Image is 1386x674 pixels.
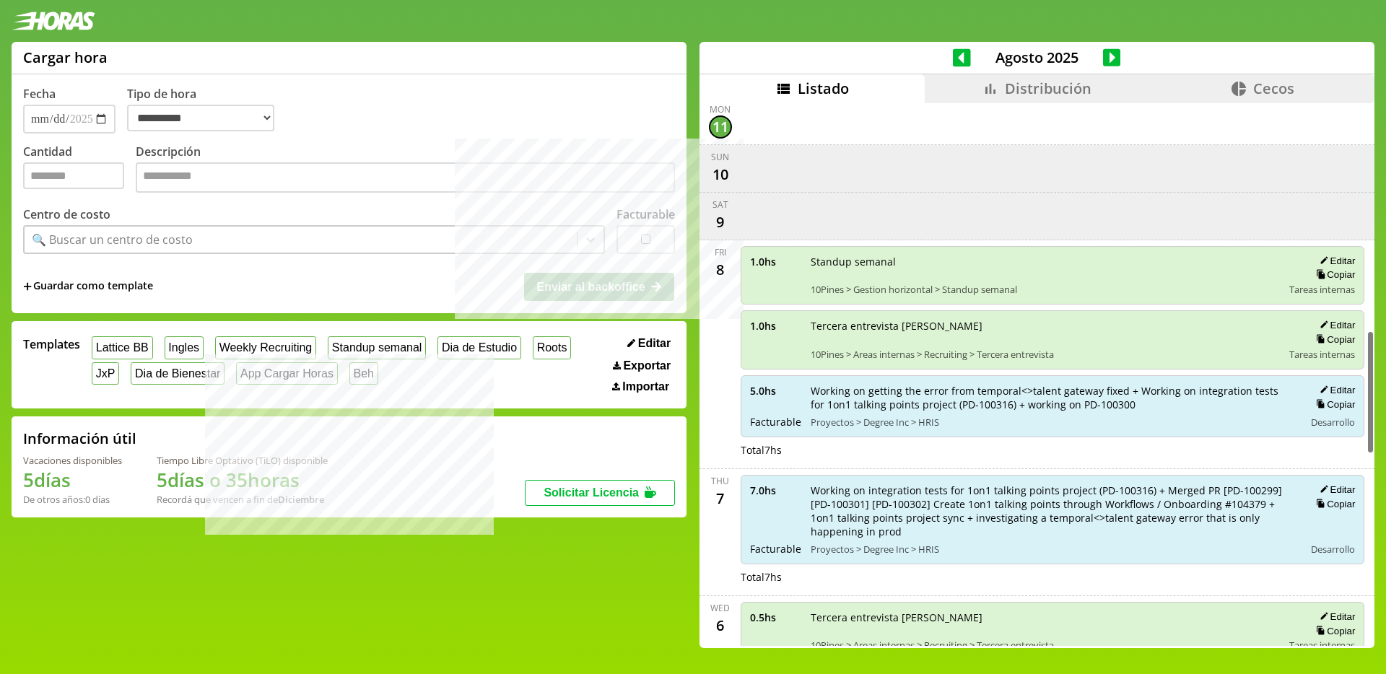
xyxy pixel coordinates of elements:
button: Copiar [1312,498,1355,510]
span: Cecos [1253,79,1294,98]
button: Solicitar Licencia [525,480,675,506]
div: 9 [709,211,732,234]
button: Copiar [1312,625,1355,637]
textarea: Descripción [136,162,675,193]
span: Tareas internas [1289,348,1355,361]
span: Listado [798,79,849,98]
button: App Cargar Horas [236,362,338,385]
button: Editar [1315,384,1355,396]
button: Editar [623,336,675,351]
span: Standup semanal [811,255,1280,268]
span: Facturable [750,415,801,429]
span: Tareas internas [1289,283,1355,296]
label: Descripción [136,144,675,196]
span: + [23,279,32,294]
span: Proyectos > Degree Inc > HRIS [811,416,1295,429]
button: Copiar [1312,333,1355,346]
span: 7.0 hs [750,483,801,497]
span: Tercera entrevista [PERSON_NAME] [811,319,1280,333]
h1: Cargar hora [23,48,108,67]
button: Copiar [1312,398,1355,411]
label: Cantidad [23,144,136,196]
span: Exportar [623,359,671,372]
label: Facturable [616,206,675,222]
div: 7 [709,487,732,510]
span: 10Pines > Gestion horizontal > Standup semanal [811,283,1280,296]
span: Importar [622,380,669,393]
select: Tipo de hora [127,105,274,131]
div: Wed [710,602,730,614]
div: Sun [711,151,729,163]
input: Cantidad [23,162,124,189]
b: Diciembre [278,493,324,506]
span: Working on getting the error from temporal<>talent gateway fixed + Working on integration tests f... [811,384,1295,411]
span: Distribución [1005,79,1091,98]
span: Tercera entrevista [PERSON_NAME] [811,610,1280,624]
span: Desarrollo [1311,416,1355,429]
div: Recordá que vencen a fin de [157,493,328,506]
span: Facturable [750,542,801,556]
div: 11 [709,115,732,139]
button: JxP [92,362,119,385]
span: 1.0 hs [750,319,801,333]
div: 6 [709,614,732,637]
span: Proyectos > Degree Inc > HRIS [811,543,1295,556]
span: Templates [23,336,80,352]
button: Standup semanal [328,336,426,359]
span: Tareas internas [1289,639,1355,652]
h1: 5 días o 35 horas [157,467,328,493]
button: Exportar [609,359,675,373]
h2: Información útil [23,429,136,448]
div: Total 7 hs [741,443,1365,457]
span: Desarrollo [1311,543,1355,556]
button: Ingles [165,336,204,359]
span: Working on integration tests for 1on1 talking points project (PD-100316) + Merged PR [PD-100299] ... [811,483,1295,538]
button: Weekly Recruiting [215,336,316,359]
span: Agosto 2025 [971,48,1103,67]
button: Lattice BB [92,336,153,359]
div: De otros años: 0 días [23,493,122,506]
span: 0.5 hs [750,610,801,624]
button: Dia de Estudio [437,336,521,359]
div: 🔍 Buscar un centro de costo [32,232,193,248]
div: Sat [712,198,728,211]
span: 10Pines > Areas internas > Recruiting > Tercera entrevista [811,348,1280,361]
label: Fecha [23,86,56,102]
span: Editar [638,337,671,350]
button: Editar [1315,255,1355,267]
label: Tipo de hora [127,86,286,134]
button: Editar [1315,483,1355,496]
button: Beh [349,362,378,385]
label: Centro de costo [23,206,110,222]
h1: 5 días [23,467,122,493]
span: 5.0 hs [750,384,801,398]
div: Mon [710,103,731,115]
span: 10Pines > Areas internas > Recruiting > Tercera entrevista [811,639,1280,652]
div: Tiempo Libre Optativo (TiLO) disponible [157,454,328,467]
div: Thu [711,475,729,487]
button: Editar [1315,610,1355,623]
img: logotipo [12,12,95,30]
div: 10 [709,163,732,186]
div: scrollable content [699,103,1374,646]
span: +Guardar como template [23,279,153,294]
div: Total 7 hs [741,570,1365,584]
div: Vacaciones disponibles [23,454,122,467]
button: Editar [1315,319,1355,331]
div: Fri [715,246,726,258]
button: Copiar [1312,268,1355,281]
span: 1.0 hs [750,255,801,268]
button: Roots [533,336,571,359]
div: 8 [709,258,732,281]
button: Dia de Bienestar [131,362,225,385]
span: Solicitar Licencia [544,486,639,499]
